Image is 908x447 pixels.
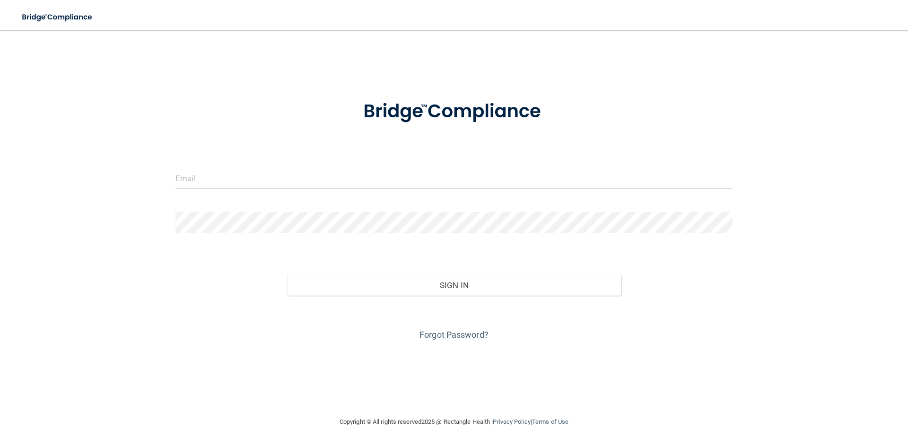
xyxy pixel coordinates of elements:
[14,8,101,27] img: bridge_compliance_login_screen.278c3ca4.svg
[493,418,530,425] a: Privacy Policy
[344,87,564,136] img: bridge_compliance_login_screen.278c3ca4.svg
[287,275,621,296] button: Sign In
[419,330,489,340] a: Forgot Password?
[175,167,733,189] input: Email
[532,418,568,425] a: Terms of Use
[281,407,627,437] div: Copyright © All rights reserved 2025 @ Rectangle Health | |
